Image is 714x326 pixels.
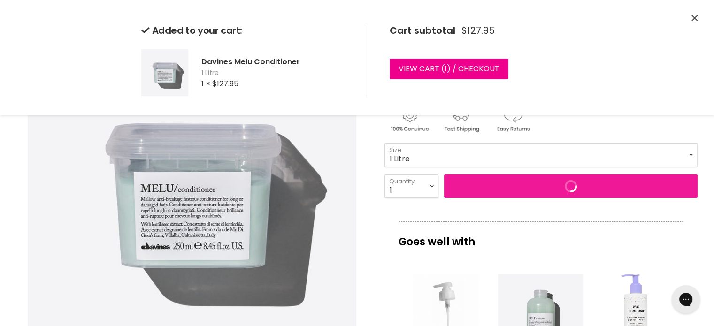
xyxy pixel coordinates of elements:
img: genuine.gif [384,105,434,134]
iframe: Gorgias live chat messenger [667,282,705,317]
span: $127.95 [461,25,495,36]
select: Quantity [384,174,438,198]
span: 1 × [201,78,210,89]
img: Davines Melu Conditioner [141,49,188,96]
h2: Davines Melu Conditioner [201,57,351,67]
a: View cart (1) / Checkout [390,59,508,79]
span: 1 [445,63,447,74]
img: returns.gif [488,105,537,134]
span: Cart subtotal [390,24,455,37]
button: Close [691,14,698,23]
img: shipping.gif [436,105,486,134]
h2: Added to your cart: [141,25,351,36]
span: 1 Litre [201,68,351,78]
span: $127.95 [212,78,238,89]
p: Goes well with [399,221,683,252]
